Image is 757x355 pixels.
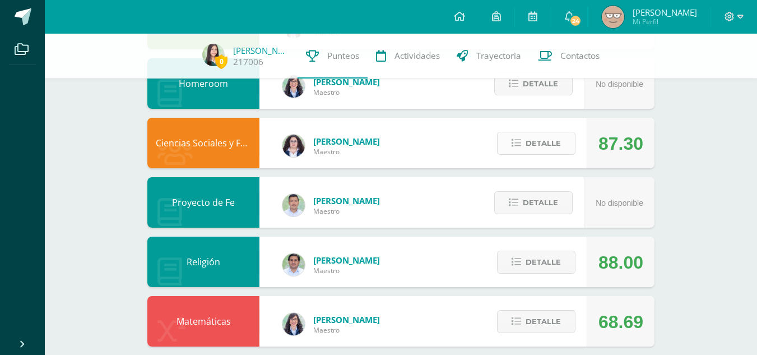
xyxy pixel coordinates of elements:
[598,237,643,288] div: 88.00
[313,87,380,97] span: Maestro
[313,76,380,87] span: [PERSON_NAME]
[497,132,575,155] button: Detalle
[313,195,380,206] span: [PERSON_NAME]
[147,177,259,228] div: Proyecto de Fe
[633,7,697,18] span: [PERSON_NAME]
[147,296,259,347] div: Matemáticas
[233,56,263,68] a: 217006
[523,73,558,94] span: Detalle
[147,237,259,287] div: Religión
[596,199,643,208] span: No disponible
[313,255,380,266] span: [PERSON_NAME]
[476,50,521,62] span: Trayectoria
[282,194,305,216] img: 585d333ccf69bb1c6e5868c8cef08dba.png
[327,50,359,62] span: Punteos
[394,50,440,62] span: Actividades
[494,191,573,214] button: Detalle
[313,147,380,156] span: Maestro
[569,15,582,27] span: 24
[313,136,380,147] span: [PERSON_NAME]
[526,311,561,332] span: Detalle
[313,266,380,275] span: Maestro
[313,325,380,335] span: Maestro
[313,314,380,325] span: [PERSON_NAME]
[233,45,289,56] a: [PERSON_NAME]
[282,253,305,276] img: f767cae2d037801592f2ba1a5db71a2a.png
[448,34,530,79] a: Trayectoria
[313,206,380,216] span: Maestro
[526,252,561,273] span: Detalle
[523,192,558,213] span: Detalle
[147,118,259,168] div: Ciencias Sociales y Formación Ciudadana
[633,17,697,26] span: Mi Perfil
[530,34,608,79] a: Contactos
[282,75,305,98] img: 01c6c64f30021d4204c203f22eb207bb.png
[215,54,227,68] span: 0
[282,313,305,335] img: 01c6c64f30021d4204c203f22eb207bb.png
[368,34,448,79] a: Actividades
[147,58,259,109] div: Homeroom
[298,34,368,79] a: Punteos
[497,251,575,274] button: Detalle
[596,80,643,89] span: No disponible
[598,118,643,169] div: 87.30
[494,72,573,95] button: Detalle
[497,310,575,333] button: Detalle
[598,297,643,347] div: 68.69
[602,6,624,28] img: 5ec471dfff4524e1748c7413bc86834f.png
[202,44,225,66] img: 8d8ff8015fc9a34b1522a419096e4ceb.png
[560,50,600,62] span: Contactos
[526,133,561,154] span: Detalle
[282,135,305,157] img: ba02aa29de7e60e5f6614f4096ff8928.png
